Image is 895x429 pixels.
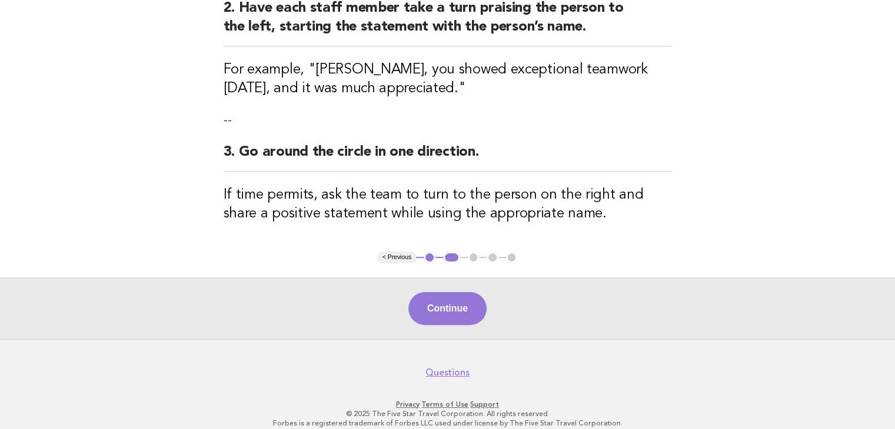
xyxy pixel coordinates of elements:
a: Support [470,400,499,408]
a: Questions [425,367,470,378]
button: 1 [424,252,435,263]
h3: If time permits, ask the team to turn to the person on the right and share a positive statement w... [224,186,672,223]
p: -- [224,112,672,129]
a: Terms of Use [421,400,468,408]
a: Privacy [396,400,420,408]
p: © 2025 The Five Star Travel Corporation. All rights reserved. [88,409,808,418]
h3: For example, "[PERSON_NAME], you showed exceptional teamwork [DATE], and it was much appreciated." [224,61,672,98]
p: · · [88,400,808,409]
h2: 3. Go around the circle in one direction. [224,143,672,172]
button: Continue [408,292,487,325]
button: 2 [443,252,460,263]
button: < Previous [378,252,416,263]
p: Forbes is a registered trademark of Forbes LLC used under license by The Five Star Travel Corpora... [88,418,808,428]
